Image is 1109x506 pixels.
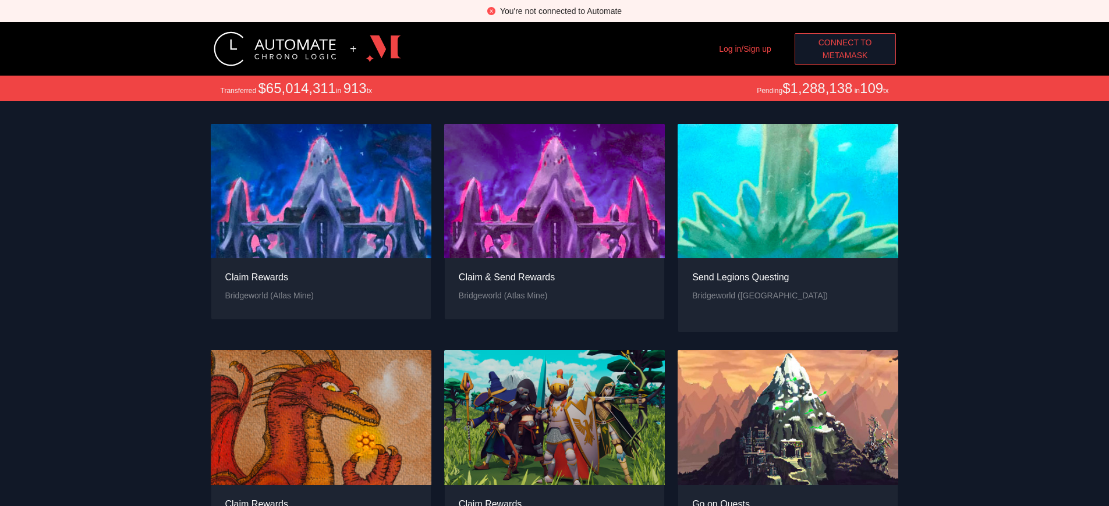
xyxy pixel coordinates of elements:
[258,80,335,96] span: $65,014,311
[860,80,883,96] span: 109
[350,42,357,56] div: +
[444,350,665,484] img: Claim Rewards
[678,124,898,258] img: Send Legions Questing
[823,49,868,62] span: MetaMask
[366,31,401,66] img: logo
[225,289,314,302] div: Bridgeworld (Atlas Mine)
[214,31,336,66] img: logo
[692,289,828,302] div: Bridgeworld ([GEOGRAPHIC_DATA])
[819,36,872,49] span: Connect to
[757,80,888,97] div: Pending in tx
[211,124,431,258] img: Claim Rewards
[500,5,622,17] div: You're not connected to Automate
[678,350,898,484] img: Go on Quests
[487,7,495,15] span: close-circle
[221,80,372,97] div: Transferred in tx
[211,350,431,484] img: Claim Rewards
[719,44,771,54] a: Log in/Sign up
[459,270,555,284] div: Claim & Send Rewards
[795,33,896,65] button: Connect toMetaMask
[459,289,555,302] div: Bridgeworld (Atlas Mine)
[225,270,314,284] div: Claim Rewards
[343,80,367,96] span: 913
[444,124,665,258] img: Claim & Send Rewards
[782,80,852,96] span: $1,288,138
[692,270,828,284] div: Send Legions Questing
